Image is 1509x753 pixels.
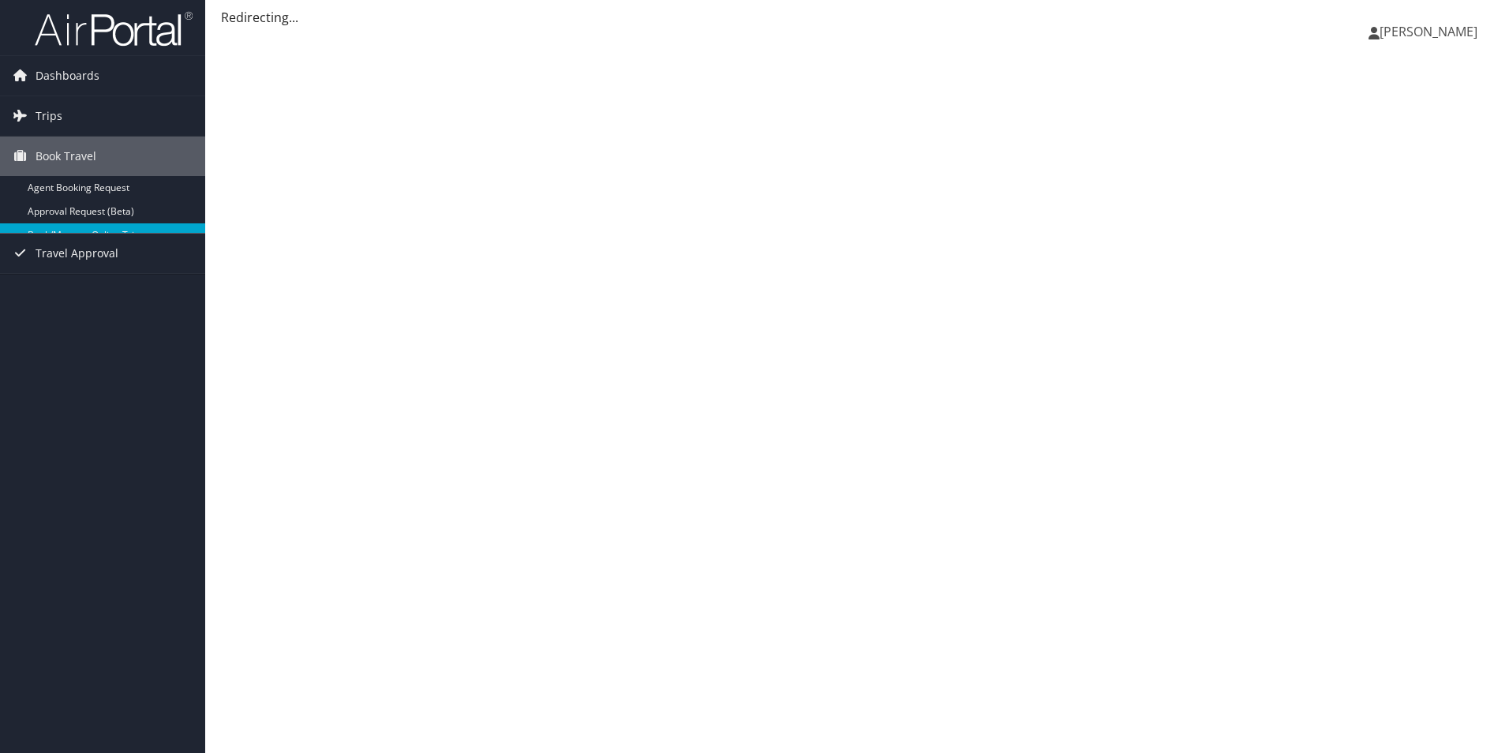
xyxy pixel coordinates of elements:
[221,8,1493,27] div: Redirecting...
[36,96,62,136] span: Trips
[1380,23,1477,40] span: [PERSON_NAME]
[36,137,96,176] span: Book Travel
[36,56,99,96] span: Dashboards
[36,234,118,273] span: Travel Approval
[35,10,193,47] img: airportal-logo.png
[1369,8,1493,55] a: [PERSON_NAME]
